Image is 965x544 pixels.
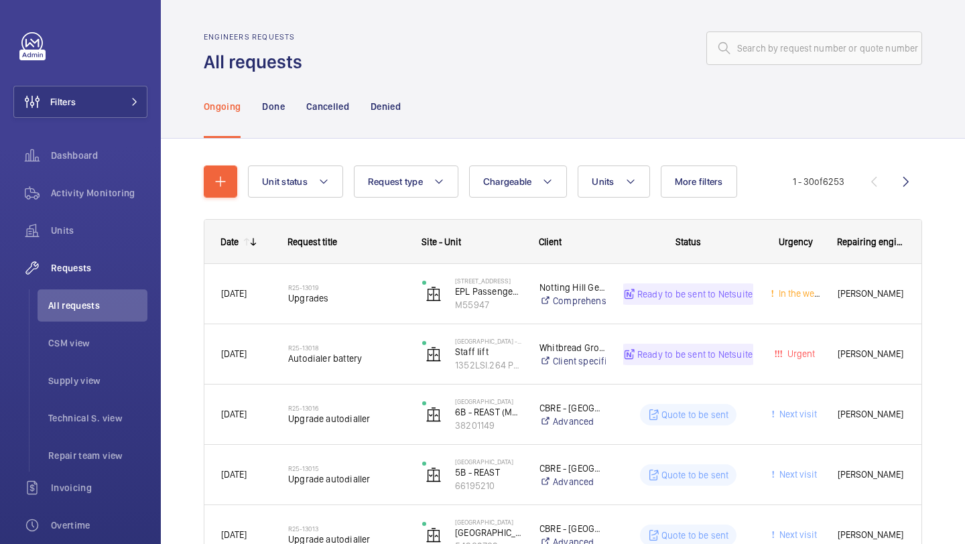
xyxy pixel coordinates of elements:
[13,86,147,118] button: Filters
[371,100,401,113] p: Denied
[262,176,308,187] span: Unit status
[51,261,147,275] span: Requests
[221,529,247,540] span: [DATE]
[838,467,905,482] span: [PERSON_NAME]
[785,348,815,359] span: Urgent
[288,283,405,291] h2: R25-13019
[578,165,649,198] button: Units
[777,409,817,419] span: Next visit
[306,100,349,113] p: Cancelled
[51,481,147,494] span: Invoicing
[221,409,247,419] span: [DATE]
[204,32,310,42] h2: Engineers requests
[455,458,522,466] p: [GEOGRAPHIC_DATA]
[637,348,753,361] p: Ready to be sent to Netsuite
[288,472,405,486] span: Upgrade autodialler
[455,397,522,405] p: [GEOGRAPHIC_DATA]
[455,518,522,526] p: [GEOGRAPHIC_DATA]
[455,419,522,432] p: 38201149
[262,100,284,113] p: Done
[539,401,606,415] p: CBRE - [GEOGRAPHIC_DATA]
[50,95,76,109] span: Filters
[426,286,442,302] img: elevator.svg
[426,467,442,483] img: elevator.svg
[51,149,147,162] span: Dashboard
[706,31,922,65] input: Search by request number or quote number
[426,527,442,543] img: elevator.svg
[455,526,522,539] p: [GEOGRAPHIC_DATA] (MRL)
[455,479,522,492] p: 66195210
[51,186,147,200] span: Activity Monitoring
[51,519,147,532] span: Overtime
[838,407,905,422] span: [PERSON_NAME]
[204,50,310,74] h1: All requests
[422,236,461,247] span: Site - Unit
[48,299,147,312] span: All requests
[779,236,813,247] span: Urgency
[288,352,405,365] span: Autodialer battery
[221,348,247,359] span: [DATE]
[675,236,701,247] span: Status
[48,449,147,462] span: Repair team view
[661,468,729,482] p: Quote to be sent
[539,294,606,308] a: Comprehensive
[592,176,614,187] span: Units
[48,374,147,387] span: Supply view
[539,475,606,488] a: Advanced
[838,527,905,543] span: [PERSON_NAME]
[455,337,522,345] p: [GEOGRAPHIC_DATA] - [GEOGRAPHIC_DATA] ([GEOGRAPHIC_DATA])
[287,236,337,247] span: Request title
[288,404,405,412] h2: R25-13016
[221,288,247,299] span: [DATE]
[204,100,241,113] p: Ongoing
[539,415,606,428] a: Advanced
[539,236,562,247] span: Client
[220,236,239,247] div: Date
[837,236,905,247] span: Repairing engineer
[661,408,729,421] p: Quote to be sent
[661,165,737,198] button: More filters
[221,469,247,480] span: [DATE]
[539,522,606,535] p: CBRE - [GEOGRAPHIC_DATA]
[455,345,522,358] p: Staff lift
[288,291,405,305] span: Upgrades
[661,529,729,542] p: Quote to be sent
[248,165,343,198] button: Unit status
[455,466,522,479] p: 5B - REAST
[469,165,568,198] button: Chargeable
[288,344,405,352] h2: R25-13018
[777,469,817,480] span: Next visit
[777,529,817,540] span: Next visit
[539,354,606,368] a: Client specific
[51,224,147,237] span: Units
[288,525,405,533] h2: R25-13013
[48,411,147,425] span: Technical S. view
[675,176,723,187] span: More filters
[48,336,147,350] span: CSM view
[455,277,522,285] p: [STREET_ADDRESS]
[288,464,405,472] h2: R25-13015
[368,176,423,187] span: Request type
[455,358,522,372] p: 1352LSI.264 PL3
[793,177,844,186] span: 1 - 30 6253
[455,285,522,298] p: EPL Passenger Lift
[838,286,905,301] span: [PERSON_NAME]
[539,462,606,475] p: CBRE - [GEOGRAPHIC_DATA]
[483,176,532,187] span: Chargeable
[354,165,458,198] button: Request type
[539,341,606,354] p: Whitbread Group PLC
[426,407,442,423] img: elevator.svg
[455,298,522,312] p: M55947
[455,405,522,419] p: 6B - REAST (MRL)
[838,346,905,362] span: [PERSON_NAME]
[288,412,405,425] span: Upgrade autodialler
[426,346,442,362] img: elevator.svg
[814,176,823,187] span: of
[539,281,606,294] p: Notting Hill Genesis
[776,288,824,299] span: In the week
[637,287,753,301] p: Ready to be sent to Netsuite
